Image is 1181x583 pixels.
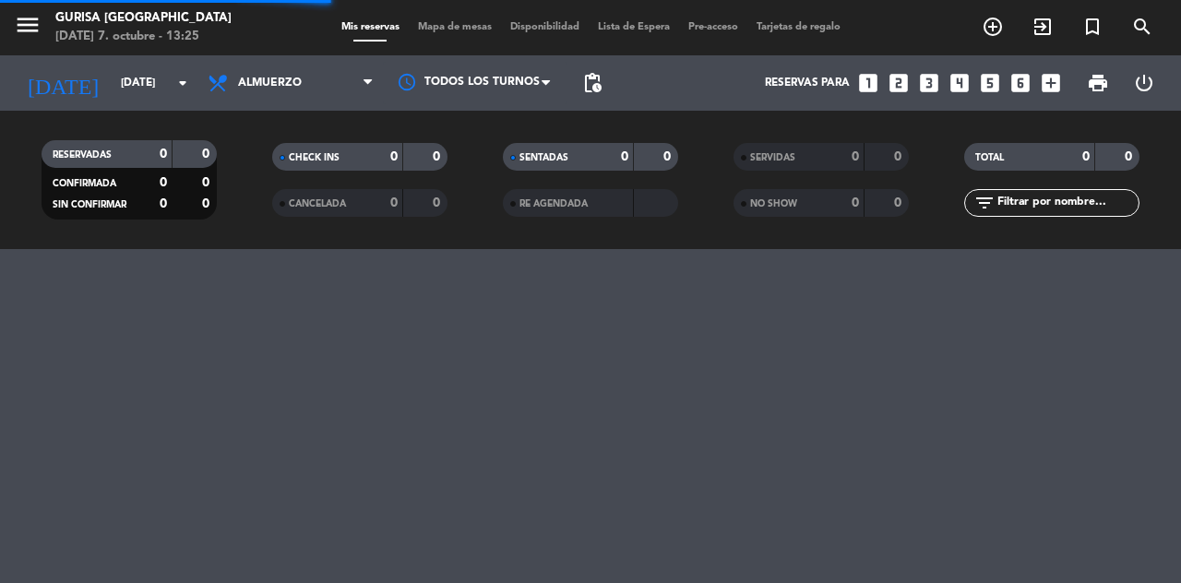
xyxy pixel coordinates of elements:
[621,150,628,163] strong: 0
[14,11,42,45] button: menu
[973,192,996,214] i: filter_list
[894,196,905,209] strong: 0
[1032,16,1054,38] i: exit_to_app
[679,22,747,32] span: Pre-acceso
[750,199,797,208] span: NO SHOW
[160,176,167,189] strong: 0
[55,28,232,46] div: [DATE] 7. octubre - 13:25
[1133,72,1155,94] i: power_settings_new
[160,148,167,161] strong: 0
[433,150,444,163] strong: 0
[1131,16,1153,38] i: search
[1039,71,1063,95] i: add_box
[53,200,126,209] span: SIN CONFIRMAR
[14,11,42,39] i: menu
[1087,72,1109,94] span: print
[750,153,795,162] span: SERVIDAS
[433,196,444,209] strong: 0
[1121,55,1167,111] div: LOG OUT
[160,197,167,210] strong: 0
[14,63,112,103] i: [DATE]
[663,150,674,163] strong: 0
[765,77,850,89] span: Reservas para
[390,150,398,163] strong: 0
[519,199,588,208] span: RE AGENDADA
[1125,150,1136,163] strong: 0
[975,153,1004,162] span: TOTAL
[978,71,1002,95] i: looks_5
[172,72,194,94] i: arrow_drop_down
[390,196,398,209] strong: 0
[1081,16,1103,38] i: turned_in_not
[55,9,232,28] div: Gurisa [GEOGRAPHIC_DATA]
[917,71,941,95] i: looks_3
[501,22,589,32] span: Disponibilidad
[238,77,302,89] span: Almuerzo
[856,71,880,95] i: looks_one
[1082,150,1090,163] strong: 0
[747,22,850,32] span: Tarjetas de regalo
[852,150,859,163] strong: 0
[982,16,1004,38] i: add_circle_outline
[887,71,911,95] i: looks_two
[53,179,116,188] span: CONFIRMADA
[996,193,1139,213] input: Filtrar por nombre...
[202,197,213,210] strong: 0
[1008,71,1032,95] i: looks_6
[852,196,859,209] strong: 0
[894,150,905,163] strong: 0
[202,176,213,189] strong: 0
[332,22,409,32] span: Mis reservas
[519,153,568,162] span: SENTADAS
[581,72,603,94] span: pending_actions
[289,153,340,162] span: CHECK INS
[409,22,501,32] span: Mapa de mesas
[948,71,972,95] i: looks_4
[53,150,112,160] span: RESERVADAS
[202,148,213,161] strong: 0
[589,22,679,32] span: Lista de Espera
[289,199,346,208] span: CANCELADA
